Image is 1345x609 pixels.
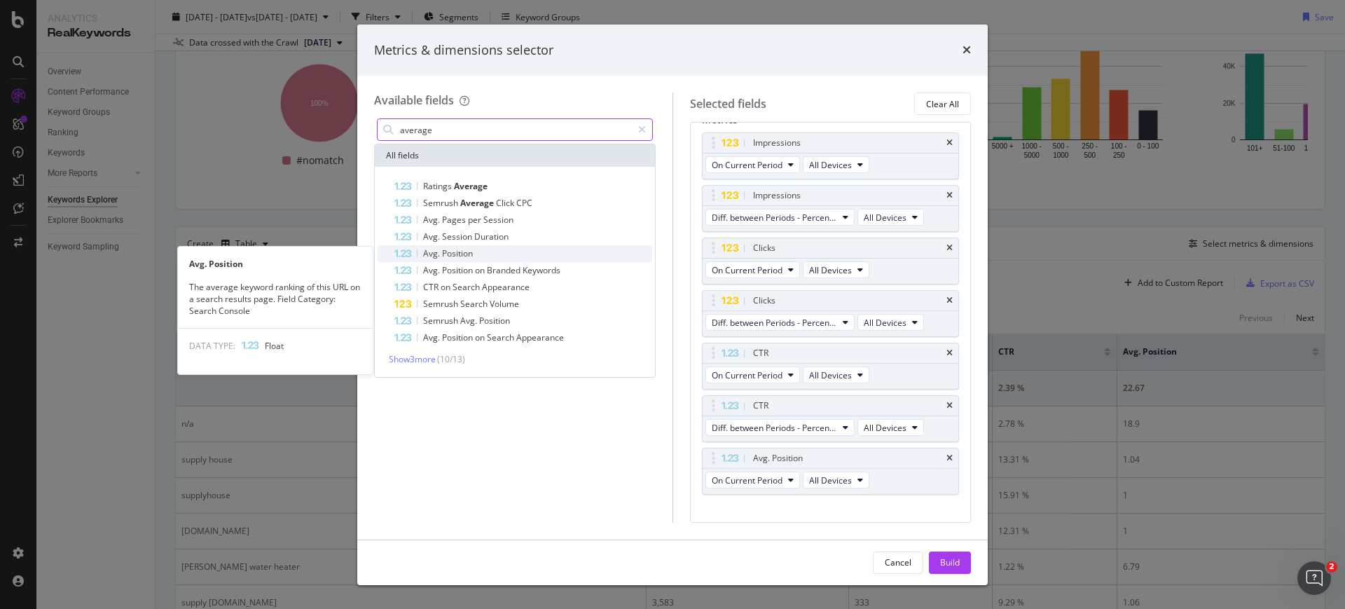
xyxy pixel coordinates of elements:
span: All Devices [864,212,906,224]
div: Clicks [753,294,775,308]
button: All Devices [803,261,869,278]
span: Search [453,281,482,293]
div: times [946,349,953,357]
div: Selected fields [690,96,766,112]
span: All Devices [864,422,906,434]
div: times [946,402,953,410]
div: Metrics & dimensions selector [374,41,553,60]
span: All Devices [809,474,852,486]
span: CTR [423,281,441,293]
span: Show 3 more [389,353,436,365]
div: The average keyword ranking of this URL on a search results page. Field Category: Search Console [178,281,373,317]
span: Avg. [460,315,479,327]
div: Clicks [753,241,775,255]
span: Avg. [423,264,442,276]
span: Click [496,197,516,209]
span: Volume [490,298,519,310]
span: All Devices [809,159,852,171]
span: ( 10 / 13 ) [437,353,465,365]
div: All fields [375,144,655,167]
button: On Current Period [705,472,800,488]
div: times [946,296,953,305]
div: Impressions [753,136,801,150]
span: Keywords [523,264,560,276]
span: Avg. [423,247,442,259]
span: Session [483,214,513,226]
span: All Devices [809,264,852,276]
span: Appearance [516,331,564,343]
button: Diff. between Periods - Percentage [705,209,855,226]
div: CTRtimesDiff. between Periods - PercentageAll Devices [702,395,960,442]
span: Average [460,197,496,209]
span: 2 [1326,561,1337,573]
div: Build [940,556,960,568]
button: Diff. between Periods - Percentage [705,419,855,436]
input: Search by field name [399,119,632,140]
div: times [946,139,953,147]
span: Semrush [423,298,460,310]
span: per [468,214,483,226]
span: All Devices [864,317,906,329]
span: Search [460,298,490,310]
button: Diff. between Periods - Percentage [705,314,855,331]
button: On Current Period [705,156,800,173]
span: Diff. between Periods - Percentage [712,422,837,434]
span: Position [442,331,475,343]
div: Avg. Position [178,258,373,270]
span: Ratings [423,180,454,192]
span: Semrush [423,315,460,327]
span: On Current Period [712,159,782,171]
span: On Current Period [712,474,782,486]
div: times [946,454,953,463]
span: Appearance [482,281,530,293]
div: Available fields [374,93,454,108]
div: Avg. Position [753,451,803,465]
span: Position [479,315,510,327]
span: on [475,331,487,343]
button: All Devices [803,472,869,488]
div: CTR [753,399,768,413]
button: All Devices [857,209,924,226]
div: Avg. PositiontimesOn Current PeriodAll Devices [702,448,960,495]
span: on [475,264,487,276]
span: Semrush [423,197,460,209]
div: ClickstimesOn Current PeriodAll Devices [702,238,960,285]
span: Session [442,231,474,242]
span: Branded [487,264,523,276]
div: times [946,191,953,200]
div: Metrics [702,113,960,132]
div: Clear All [926,98,959,110]
button: On Current Period [705,367,800,383]
div: times [963,41,971,60]
span: Diff. between Periods - Percentage [712,212,837,224]
span: Position [442,247,473,259]
span: On Current Period [712,369,782,381]
button: Cancel [873,552,923,574]
button: Build [929,552,971,574]
div: ClickstimesDiff. between Periods - PercentageAll Devices [702,290,960,337]
span: Diff. between Periods - Percentage [712,317,837,329]
div: CTR [753,346,768,360]
span: On Current Period [712,264,782,276]
button: All Devices [803,156,869,173]
span: Pages [442,214,468,226]
div: Impressions [753,189,801,203]
span: on [441,281,453,293]
div: Cancel [885,556,911,568]
span: All Devices [809,369,852,381]
div: modal [357,25,988,585]
div: ImpressionstimesOn Current PeriodAll Devices [702,132,960,179]
span: Avg. [423,231,442,242]
span: Search [487,331,516,343]
span: Duration [474,231,509,242]
button: All Devices [857,314,924,331]
div: times [946,244,953,252]
button: All Devices [857,419,924,436]
span: Avg. [423,331,442,343]
span: Avg. [423,214,442,226]
span: Average [454,180,488,192]
iframe: Intercom live chat [1297,561,1331,595]
div: ImpressionstimesDiff. between Periods - PercentageAll Devices [702,185,960,232]
span: CPC [516,197,532,209]
div: CTRtimesOn Current PeriodAll Devices [702,343,960,390]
